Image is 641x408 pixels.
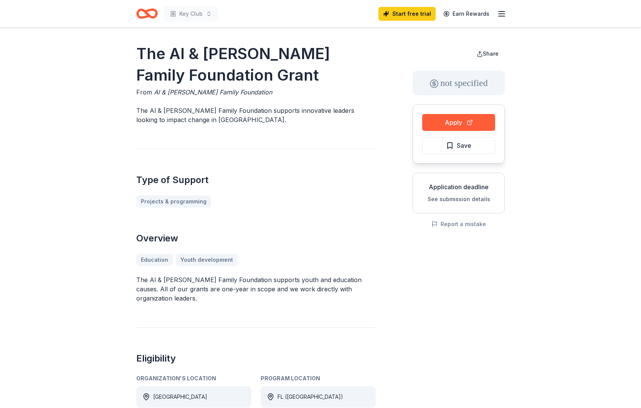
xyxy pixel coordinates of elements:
h2: Type of Support [136,174,376,186]
div: Program Location [261,374,376,383]
button: Share [471,46,505,61]
span: Al & [PERSON_NAME] Family Foundation [154,88,272,96]
span: Key Club [179,9,203,18]
a: Projects & programming [136,195,211,208]
h1: The Al & [PERSON_NAME] Family Foundation Grant [136,43,376,86]
p: The Al & [PERSON_NAME] Family Foundation supports youth and education causes. All of our grants a... [136,275,376,303]
button: Report a mistake [431,220,486,229]
h2: Overview [136,232,376,244]
div: Application deadline [419,182,498,192]
a: Start free trial [378,7,436,21]
button: Apply [422,114,495,131]
span: Save [457,140,471,150]
div: not specified [413,71,505,95]
span: Share [483,50,499,57]
button: Key Club [164,6,218,21]
button: Save [422,137,495,154]
div: Organization's Location [136,374,251,383]
div: [GEOGRAPHIC_DATA] [153,392,207,401]
h2: Eligibility [136,352,376,365]
div: From [136,88,376,97]
p: The Al & [PERSON_NAME] Family Foundation supports innovative leaders looking to impact change in ... [136,106,376,124]
button: See submission details [428,195,490,204]
div: FL ([GEOGRAPHIC_DATA]) [278,392,343,401]
a: Home [136,5,158,23]
a: Earn Rewards [439,7,494,21]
